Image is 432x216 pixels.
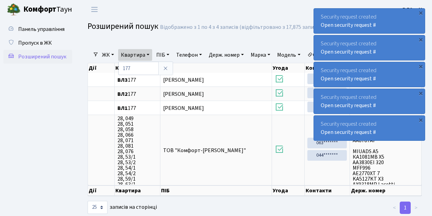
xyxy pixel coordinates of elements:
[99,49,117,61] a: ЖК
[163,76,204,84] span: [PERSON_NAME]
[160,24,323,31] div: Відображено з 1 по 4 з 4 записів (відфільтровано з 17,875 записів).
[272,63,305,73] th: Угода
[321,102,376,109] a: Open security request #
[163,90,204,98] span: [PERSON_NAME]
[321,21,376,29] a: Open security request #
[23,4,56,15] b: Комфорт
[86,4,103,15] button: Переключити навігацію
[160,63,272,73] th: ПІБ
[314,9,425,33] div: Security request created
[314,62,425,87] div: Security request created
[115,63,160,73] th: Квартира
[417,9,424,16] div: ×
[305,49,361,61] a: Очистити фільтри
[417,116,424,123] div: ×
[314,35,425,60] div: Security request created
[117,105,157,111] span: 177
[353,116,419,184] span: AP3523EK АН 0400 ОС АА8787АР MIUADS A5 КА1081МВ X5 АА3830ЕІ 320 MFF996 AE2770XT 7 KA5127KT X3 AX9...
[163,147,246,154] span: ТОВ "Комфорт-[PERSON_NAME]"
[117,77,157,83] span: 177
[248,49,273,61] a: Марка
[3,50,72,64] a: Розширений пошук
[154,49,172,61] a: ПІБ
[117,116,157,184] span: 28, 049 28, 051 28, 058 28, 066 28, 071 28, 081 28, 076 28, 53/1 28, 53/2 28, 54/1 28, 54/2 28, 5...
[3,36,72,50] a: Пропуск в ЖК
[314,116,425,140] div: Security request created
[88,20,158,32] span: Розширений пошук
[402,5,424,14] a: ВЛ2 -. К.
[117,76,128,84] b: ВЛ3
[3,22,72,36] a: Панель управління
[400,202,411,214] a: 1
[117,90,128,98] b: ВЛ2
[18,53,66,60] span: Розширений пошук
[321,128,376,136] a: Open security request #
[350,185,422,196] th: Держ. номер
[23,4,72,15] span: Таун
[88,185,115,196] th: Дії
[173,49,205,61] a: Телефон
[272,185,305,196] th: Угода
[402,6,424,13] b: ВЛ2 -. К.
[417,36,424,43] div: ×
[160,185,272,196] th: ПІБ
[417,63,424,70] div: ×
[314,89,425,114] div: Security request created
[206,49,247,61] a: Держ. номер
[305,63,350,73] th: Контакти
[321,75,376,82] a: Open security request #
[117,104,128,112] b: ВЛ1
[18,39,52,47] span: Пропуск в ЖК
[18,25,65,33] span: Панель управління
[7,3,21,16] img: logo.png
[305,185,350,196] th: Контакти
[321,48,376,56] a: Open security request #
[88,201,107,214] select: записів на сторінці
[163,104,204,112] span: [PERSON_NAME]
[417,90,424,96] div: ×
[115,185,160,196] th: Квартира
[117,91,157,97] span: 177
[274,49,303,61] a: Модель
[88,63,115,73] th: Дії
[118,49,152,61] a: Квартира
[88,201,157,214] label: записів на сторінці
